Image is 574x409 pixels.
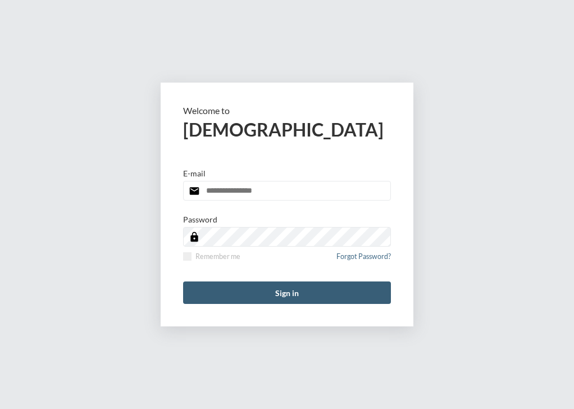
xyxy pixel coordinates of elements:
label: Remember me [183,252,240,261]
h2: [DEMOGRAPHIC_DATA] [183,119,391,140]
button: Sign in [183,281,391,304]
p: Welcome to [183,105,391,116]
p: E-mail [183,169,206,178]
p: Password [183,215,217,224]
a: Forgot Password? [336,252,391,267]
